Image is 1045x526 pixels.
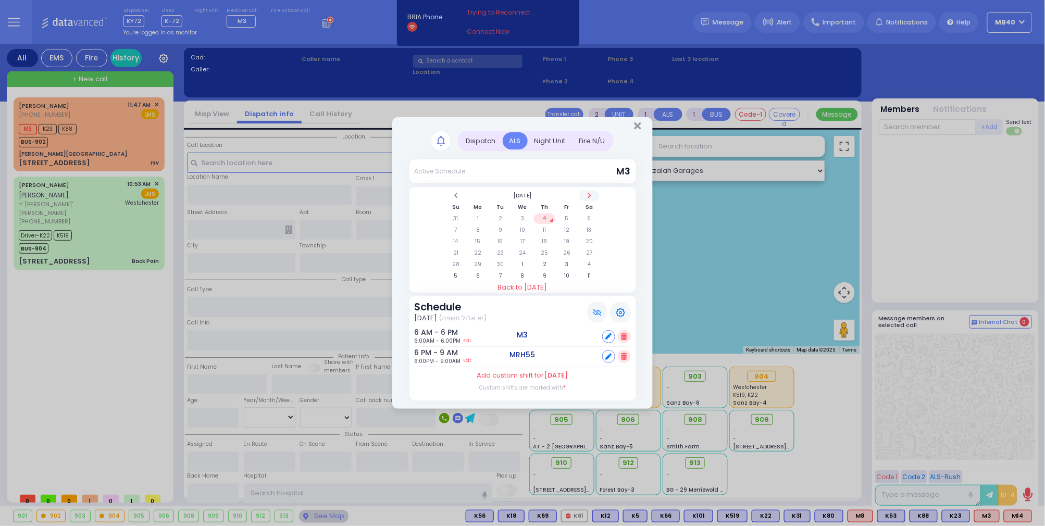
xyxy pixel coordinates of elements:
[490,202,511,212] th: Tu
[490,271,511,281] td: 7
[534,214,555,224] td: 4
[517,331,528,340] h5: M3
[512,225,533,235] td: 10
[453,192,458,199] span: Previous Month
[579,214,600,224] td: 6
[445,271,467,281] td: 5
[510,350,536,359] h5: MRH55
[512,271,533,281] td: 8
[445,259,467,270] td: 28
[409,282,636,293] a: Back to [DATE]
[467,191,577,201] th: Select Month
[445,202,467,212] th: Su
[467,236,489,247] td: 15
[445,236,467,247] td: 14
[445,248,467,258] td: 21
[512,259,533,270] td: 1
[512,248,533,258] td: 24
[464,337,471,345] a: Edit
[556,248,578,258] td: 26
[414,328,443,337] h6: 6 AM - 6 PM
[459,132,503,149] div: Dispatch
[556,259,578,270] td: 3
[512,202,533,212] th: We
[414,357,461,365] span: 6:00PM - 9:00AM
[634,121,641,131] button: Close
[490,248,511,258] td: 23
[490,259,511,270] td: 30
[579,259,600,270] td: 4
[579,236,600,247] td: 20
[534,259,555,270] td: 2
[534,236,555,247] td: 18
[503,132,528,149] div: ALS
[556,214,578,224] td: 5
[587,192,592,199] span: Next Month
[534,202,555,212] th: Th
[512,236,533,247] td: 17
[512,214,533,224] td: 3
[556,236,578,247] td: 19
[617,165,631,178] span: M3
[534,225,555,235] td: 11
[467,202,489,212] th: Mo
[414,313,437,323] span: [DATE]
[579,202,600,212] th: Sa
[556,271,578,281] td: 10
[534,248,555,258] td: 25
[467,225,489,235] td: 8
[579,225,600,235] td: 13
[556,202,578,212] th: Fr
[445,225,467,235] td: 7
[534,271,555,281] td: 9
[467,271,489,281] td: 6
[579,248,600,258] td: 27
[467,214,489,224] td: 1
[467,259,489,270] td: 29
[490,236,511,247] td: 16
[467,248,489,258] td: 22
[490,214,511,224] td: 2
[414,301,487,313] h3: Schedule
[556,225,578,235] td: 12
[579,271,600,281] td: 11
[573,132,612,149] div: Fire N/U
[414,167,465,176] div: Active Schedule
[445,214,467,224] td: 31
[439,313,487,323] span: (יא אלול תשפה)
[479,384,566,392] label: Custom shifts are marked with
[490,225,511,235] td: 9
[414,337,461,345] span: 6:00AM - 6:00PM
[528,132,573,149] div: Night Unit
[464,357,471,365] a: Edit
[477,370,568,381] label: Add custom shift for
[544,370,568,380] span: [DATE]
[414,348,443,357] h6: 6 PM - 9 AM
